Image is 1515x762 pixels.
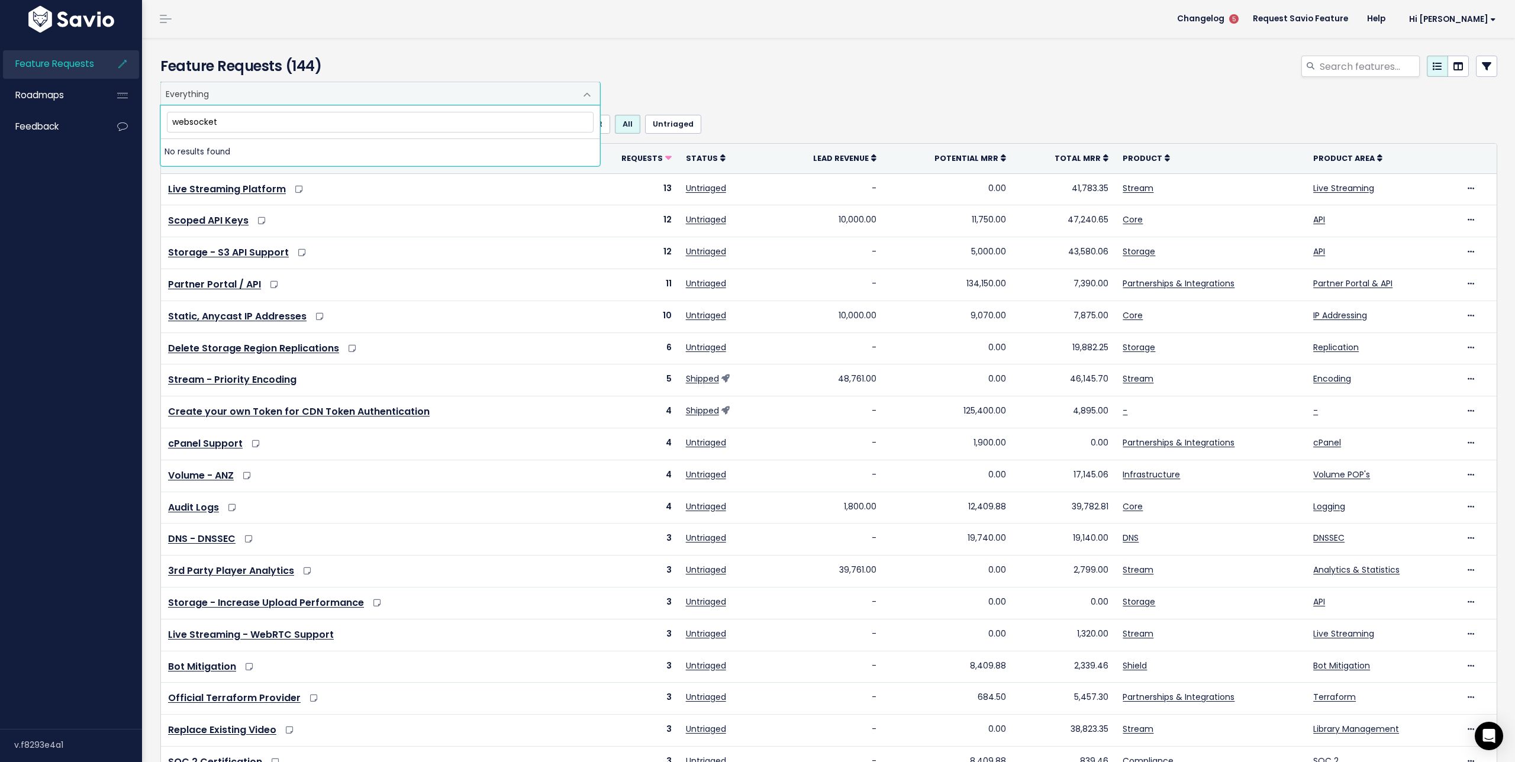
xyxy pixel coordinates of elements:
[934,153,998,163] span: Potential MRR
[1013,332,1116,364] td: 19,882.25
[686,246,726,257] a: Untriaged
[686,723,726,735] a: Untriaged
[1123,501,1143,512] a: Core
[1013,619,1116,651] td: 1,320.00
[1123,691,1234,703] a: Partnerships & Integrations
[1313,214,1325,225] a: API
[1313,309,1367,321] a: IP Addressing
[1055,153,1101,163] span: Total MRR
[1013,651,1116,683] td: 2,339.46
[1013,683,1116,715] td: 5,457.30
[1013,173,1116,205] td: 41,783.35
[884,683,1013,715] td: 684.50
[1313,660,1370,671] a: Bot Mitigation
[1313,152,1382,164] a: Product Area
[168,564,294,577] a: 3rd Party Player Analytics
[686,309,726,321] a: Untriaged
[168,691,301,705] a: Official Terraform Provider
[884,619,1013,651] td: 0.00
[1055,152,1108,164] a: Total MRR
[813,153,869,163] span: Lead Revenue
[884,364,1013,396] td: 0.00
[766,715,884,747] td: -
[25,6,117,33] img: logo-white.9d6f32f41409.svg
[686,405,719,416] a: Shipped
[1123,596,1155,608] a: Storage
[581,587,679,619] td: 3
[884,587,1013,619] td: 0.00
[1013,301,1116,332] td: 7,875.00
[1313,501,1345,512] a: Logging
[686,182,726,194] a: Untriaged
[581,428,679,460] td: 4
[581,492,679,524] td: 4
[766,587,884,619] td: -
[1013,556,1116,587] td: 2,799.00
[686,153,718,163] span: Status
[1013,364,1116,396] td: 46,145.70
[15,89,64,101] span: Roadmaps
[581,364,679,396] td: 5
[766,301,884,332] td: 10,000.00
[581,237,679,269] td: 12
[1013,460,1116,492] td: 17,145.06
[1013,524,1116,556] td: 19,140.00
[1313,596,1325,608] a: API
[1313,564,1400,576] a: Analytics & Statistics
[581,715,679,747] td: 3
[686,152,726,164] a: Status
[168,214,249,227] a: Scoped API Keys
[766,332,884,364] td: -
[1013,269,1116,301] td: 7,390.00
[686,501,726,512] a: Untriaged
[1313,341,1359,353] a: Replication
[1313,469,1370,480] a: Volume POP's
[1123,182,1153,194] a: Stream
[1229,14,1239,24] span: 5
[766,524,884,556] td: -
[168,182,286,196] a: Live Streaming Platform
[766,396,884,428] td: -
[884,332,1013,364] td: 0.00
[1313,153,1375,163] span: Product Area
[15,120,59,133] span: Feedback
[1313,628,1374,640] a: Live Streaming
[1319,56,1420,77] input: Search features...
[1123,246,1155,257] a: Storage
[884,269,1013,301] td: 134,150.00
[1313,246,1325,257] a: API
[1243,10,1358,28] a: Request Savio Feature
[581,683,679,715] td: 3
[1313,437,1341,448] a: cPanel
[934,152,1006,164] a: Potential MRR
[581,460,679,492] td: 4
[581,332,679,364] td: 6
[766,619,884,651] td: -
[766,173,884,205] td: -
[884,460,1013,492] td: 0.00
[766,428,884,460] td: -
[168,596,364,609] a: Storage - Increase Upload Performance
[581,556,679,587] td: 3
[1123,277,1234,289] a: Partnerships & Integrations
[581,173,679,205] td: 13
[686,628,726,640] a: Untriaged
[884,396,1013,428] td: 125,400.00
[884,237,1013,269] td: 5,000.00
[168,628,334,641] a: Live Streaming - WebRTC Support
[3,82,98,109] a: Roadmaps
[581,269,679,301] td: 11
[884,524,1013,556] td: 19,740.00
[168,532,236,545] a: DNS - DNSSEC
[884,715,1013,747] td: 0.00
[1123,628,1153,640] a: Stream
[686,341,726,353] a: Untriaged
[1123,723,1153,735] a: Stream
[1313,532,1345,544] a: DNSSEC
[813,152,876,164] a: Lead Revenue
[884,428,1013,460] td: 1,900.00
[621,152,672,164] a: Requests
[884,556,1013,587] td: 0.00
[686,373,719,385] a: Shipped
[766,460,884,492] td: -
